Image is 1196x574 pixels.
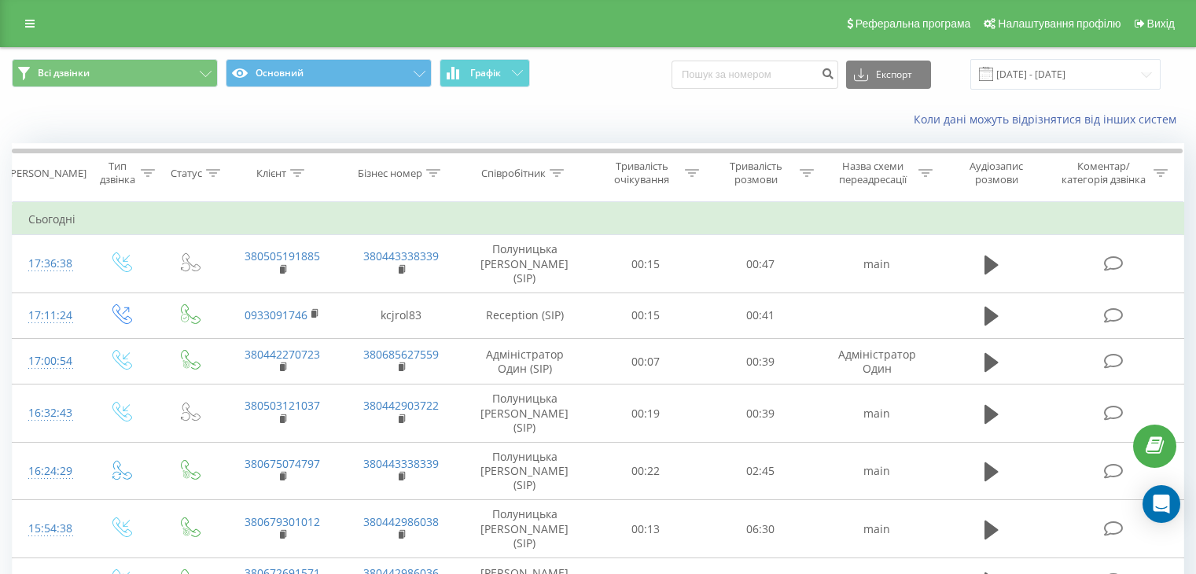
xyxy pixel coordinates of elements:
div: 17:36:38 [28,248,70,279]
td: 00:39 [703,339,817,385]
td: 00:13 [589,500,703,558]
td: 00:19 [589,385,703,443]
a: 380503121037 [245,398,320,413]
td: 06:30 [703,500,817,558]
td: kcjrol83 [341,293,460,338]
a: 380442270723 [245,347,320,362]
div: Тривалість розмови [717,160,796,186]
div: Аудіозапис розмови [951,160,1043,186]
td: 02:45 [703,442,817,500]
button: Графік [440,59,530,87]
div: 17:11:24 [28,300,70,331]
td: 00:47 [703,235,817,293]
div: Тривалість очікування [603,160,682,186]
td: Reception (SIP) [461,293,589,338]
a: 380442903722 [363,398,439,413]
td: 00:07 [589,339,703,385]
span: Всі дзвінки [38,67,90,79]
div: 16:32:43 [28,398,70,429]
td: Полуницька [PERSON_NAME] (SIP) [461,385,589,443]
div: Статус [171,167,202,180]
button: Основний [226,59,432,87]
button: Всі дзвінки [12,59,218,87]
div: Співробітник [481,167,546,180]
a: 0933091746 [245,307,307,322]
td: 00:15 [589,235,703,293]
div: Тип дзвінка [99,160,136,186]
a: 380443338339 [363,456,439,471]
td: Адміністратор Один (SIP) [461,339,589,385]
div: 15:54:38 [28,513,70,544]
div: Назва схеми переадресації [832,160,914,186]
td: Полуницька [PERSON_NAME] (SIP) [461,235,589,293]
td: Сьогодні [13,204,1184,235]
td: main [817,500,936,558]
a: 380442986038 [363,514,439,529]
td: main [817,385,936,443]
a: 380443338339 [363,248,439,263]
td: Полуницька [PERSON_NAME] (SIP) [461,500,589,558]
td: main [817,235,936,293]
a: 380505191885 [245,248,320,263]
div: Бізнес номер [358,167,422,180]
div: 17:00:54 [28,346,70,377]
td: 00:15 [589,293,703,338]
a: 380685627559 [363,347,439,362]
div: [PERSON_NAME] [7,167,86,180]
td: main [817,442,936,500]
span: Реферальна програма [856,17,971,30]
td: Адміністратор Один [817,339,936,385]
td: 00:39 [703,385,817,443]
div: Клієнт [256,167,286,180]
div: 16:24:29 [28,456,70,487]
span: Налаштування профілю [998,17,1121,30]
a: 380679301012 [245,514,320,529]
a: Коли дані можуть відрізнятися вiд інших систем [914,112,1184,127]
span: Графік [470,68,501,79]
td: Полуницька [PERSON_NAME] (SIP) [461,442,589,500]
td: 00:22 [589,442,703,500]
div: Коментар/категорія дзвінка [1058,160,1150,186]
a: 380675074797 [245,456,320,471]
div: Open Intercom Messenger [1143,485,1180,523]
button: Експорт [846,61,931,89]
td: 00:41 [703,293,817,338]
span: Вихід [1147,17,1175,30]
input: Пошук за номером [672,61,838,89]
